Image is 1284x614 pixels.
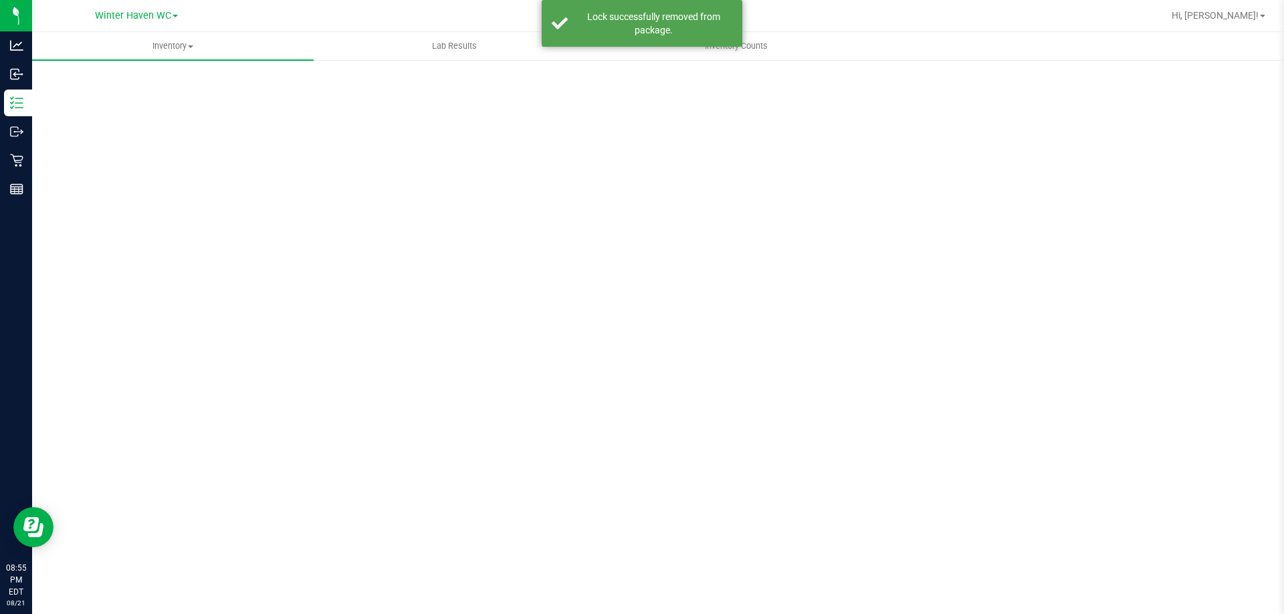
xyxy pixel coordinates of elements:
[13,507,53,547] iframe: Resource center
[10,154,23,167] inline-svg: Retail
[1172,10,1259,21] span: Hi, [PERSON_NAME]!
[32,32,314,60] a: Inventory
[95,10,171,21] span: Winter Haven WC
[6,598,26,608] p: 08/21
[10,67,23,81] inline-svg: Inbound
[10,182,23,196] inline-svg: Reports
[10,39,23,52] inline-svg: Analytics
[32,40,314,52] span: Inventory
[575,10,732,37] div: Lock successfully removed from package.
[414,40,495,52] span: Lab Results
[10,125,23,138] inline-svg: Outbound
[314,32,595,60] a: Lab Results
[10,96,23,110] inline-svg: Inventory
[6,562,26,598] p: 08:55 PM EDT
